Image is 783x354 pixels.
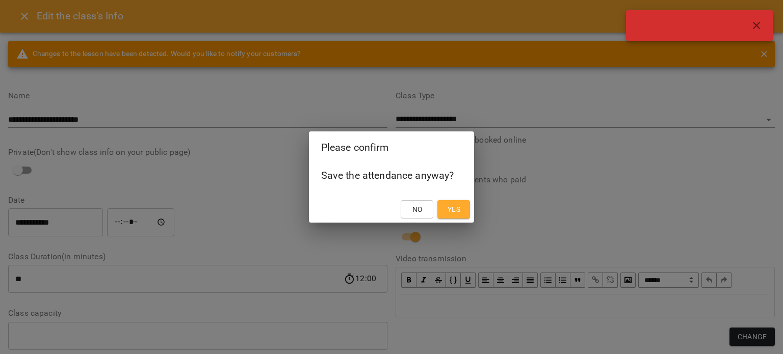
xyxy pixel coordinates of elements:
button: Yes [437,200,470,219]
button: No [401,200,433,219]
span: No [412,203,423,215]
h2: Please confirm [321,140,462,155]
span: Yes [448,203,460,215]
h6: Save the attendance anyway? [321,168,462,183]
